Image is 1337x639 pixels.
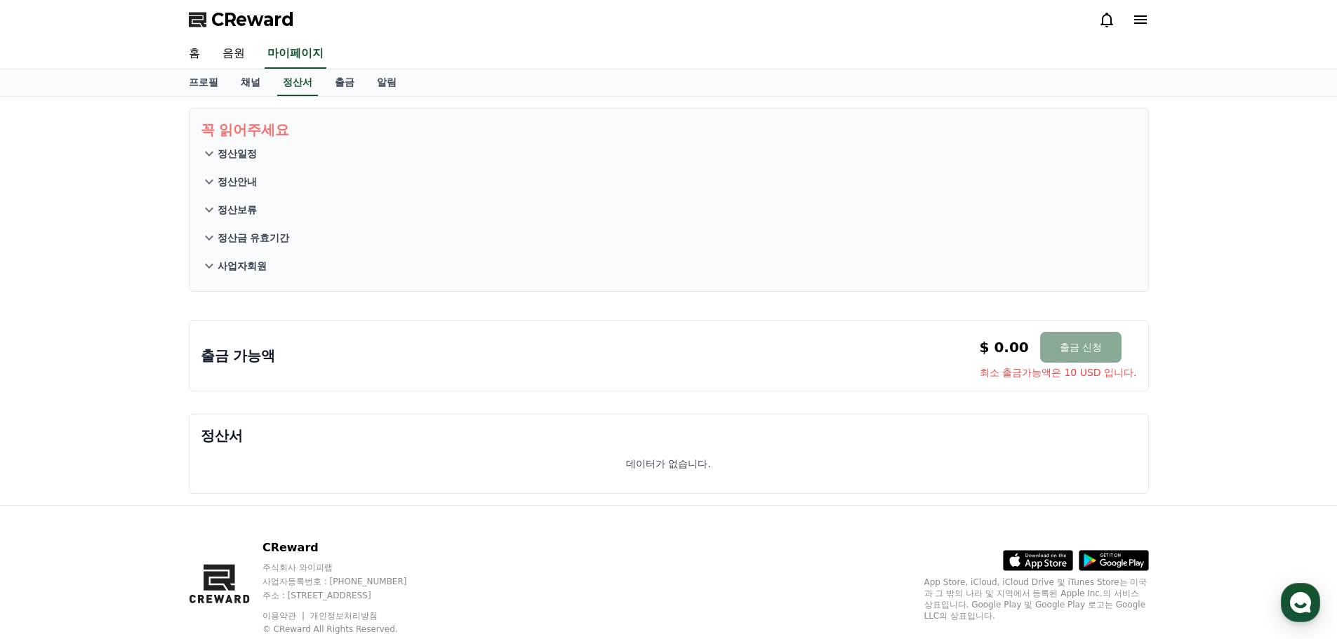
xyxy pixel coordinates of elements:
p: 정산안내 [218,175,257,189]
a: 음원 [211,39,256,69]
a: CReward [189,8,294,31]
a: 채널 [230,69,272,96]
p: 데이터가 없습니다. [626,457,711,471]
a: 대화 [93,445,181,480]
a: 설정 [181,445,270,480]
a: 마이페이지 [265,39,326,69]
a: 알림 [366,69,408,96]
p: 출금 가능액 [201,346,276,365]
a: 출금 [324,69,366,96]
p: © CReward All Rights Reserved. [262,624,434,635]
a: 홈 [178,39,211,69]
p: 사업자회원 [218,259,267,273]
button: 출금 신청 [1040,332,1122,363]
p: 주소 : [STREET_ADDRESS] [262,590,434,601]
p: App Store, iCloud, iCloud Drive 및 iTunes Store는 미국과 그 밖의 나라 및 지역에서 등록된 Apple Inc.의 서비스 상표입니다. Goo... [924,577,1149,621]
a: 이용약관 [262,611,307,621]
p: 꼭 읽어주세요 [201,120,1137,140]
a: 개인정보처리방침 [310,611,378,621]
p: 주식회사 와이피랩 [262,562,434,573]
p: CReward [262,539,434,556]
span: 설정 [217,466,234,477]
p: 정산서 [201,426,1137,445]
span: CReward [211,8,294,31]
p: 정산금 유효기간 [218,231,290,245]
span: 홈 [44,466,53,477]
button: 정산일정 [201,140,1137,168]
p: 정산보류 [218,203,257,217]
button: 정산보류 [201,196,1137,224]
a: 홈 [4,445,93,480]
button: 정산안내 [201,168,1137,196]
p: $ 0.00 [980,337,1029,357]
span: 최소 출금가능액은 10 USD 입니다. [980,365,1137,379]
a: 정산서 [277,69,318,96]
p: 사업자등록번호 : [PHONE_NUMBER] [262,576,434,587]
a: 프로필 [178,69,230,96]
p: 정산일정 [218,147,257,161]
button: 정산금 유효기간 [201,224,1137,252]
button: 사업자회원 [201,252,1137,280]
span: 대화 [128,466,145,478]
